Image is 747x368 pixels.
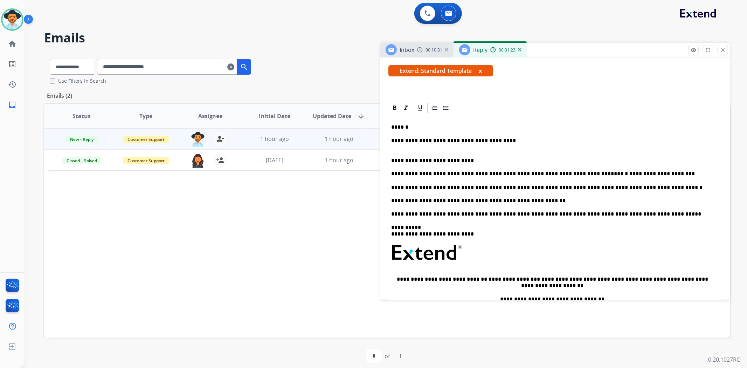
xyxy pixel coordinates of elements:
span: Updated Date [313,112,351,120]
div: 1 [393,349,408,363]
img: agent-avatar [191,153,205,168]
mat-icon: fullscreen [705,47,711,53]
span: Assignee [198,112,223,120]
span: Inbox [400,46,414,54]
mat-icon: history [8,80,16,89]
span: 1 hour ago [260,135,289,143]
div: Underline [415,103,426,113]
span: New - Reply [66,136,98,143]
span: Reply [473,46,487,54]
span: 1 hour ago [325,135,353,143]
span: Type [139,112,152,120]
span: 00:01:23 [499,47,516,53]
p: Emails (2) [44,91,75,100]
span: [DATE] [266,156,283,164]
div: Ordered List [429,103,440,113]
span: Extend: Standard Template [388,65,493,76]
mat-icon: person_add [216,156,224,164]
div: of [385,352,390,360]
div: Italic [401,103,411,113]
span: Closed – Solved [62,157,101,164]
span: Initial Date [259,112,290,120]
h2: Emails [44,31,730,45]
img: avatar [2,10,22,29]
button: x [479,67,482,75]
span: Customer Support [123,136,169,143]
span: Status [72,112,91,120]
p: 0.20.1027RC [708,355,740,364]
mat-icon: arrow_downward [357,112,365,120]
mat-icon: remove_red_eye [690,47,697,53]
div: Bold [389,103,400,113]
img: agent-avatar [191,132,205,146]
mat-icon: close [720,47,726,53]
label: Use Filters In Search [58,77,106,84]
mat-icon: inbox [8,101,16,109]
span: 00:10:31 [426,47,442,53]
mat-icon: search [240,63,248,71]
span: Customer Support [123,157,169,164]
span: 1 hour ago [325,156,353,164]
div: Bullet List [441,103,451,113]
mat-icon: list_alt [8,60,16,68]
mat-icon: clear [227,63,234,71]
mat-icon: person_remove [216,135,224,143]
mat-icon: home [8,40,16,48]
